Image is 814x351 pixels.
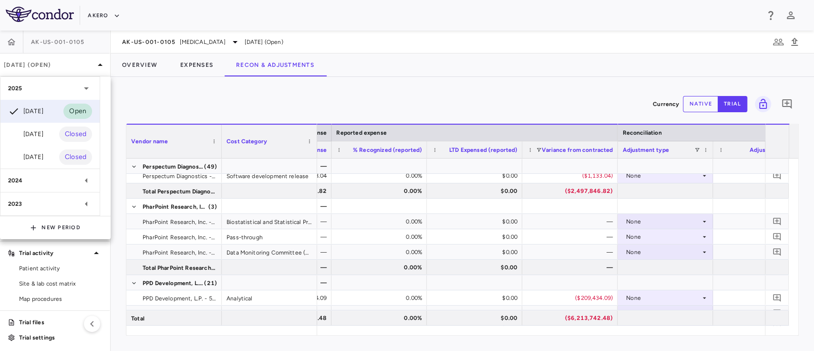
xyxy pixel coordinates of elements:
[8,151,43,163] div: [DATE]
[63,106,92,117] span: Open
[8,176,23,185] p: 2024
[0,192,100,215] div: 2023
[8,128,43,140] div: [DATE]
[8,106,43,117] div: [DATE]
[0,77,100,100] div: 2025
[8,200,22,208] p: 2023
[59,152,92,162] span: Closed
[59,129,92,139] span: Closed
[0,169,100,192] div: 2024
[30,220,81,235] button: New Period
[8,84,22,93] p: 2025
